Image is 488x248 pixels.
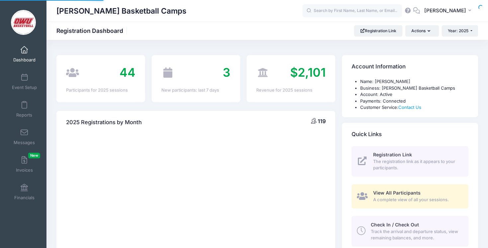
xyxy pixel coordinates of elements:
a: Check In / Check Out Track the arrival and departure status, view remaining balances, and more. [352,216,468,246]
li: Account: Active [360,91,468,98]
a: Event Setup [9,70,40,93]
h4: 2025 Registrations by Month [66,113,142,132]
span: Track the arrival and departure status, view remaining balances, and more. [371,228,461,241]
li: Name: [PERSON_NAME] [360,78,468,85]
span: Invoices [16,167,33,173]
h1: Registration Dashboard [56,27,129,34]
li: Customer Service: [360,104,468,111]
li: Business: [PERSON_NAME] Basketball Camps [360,85,468,92]
a: Dashboard [9,42,40,66]
span: $2,101 [290,65,326,80]
span: Event Setup [12,85,37,90]
a: View All Participants A complete view of all your sessions. [352,184,468,208]
span: Registration Link [373,152,412,157]
a: Reports [9,98,40,121]
button: Year: 2025 [442,25,478,37]
span: [PERSON_NAME] [424,7,466,14]
input: Search by First Name, Last Name, or Email... [302,4,402,18]
span: 119 [318,118,326,124]
span: Financials [14,195,35,201]
span: Check In / Check Out [371,222,419,227]
a: Registration Link The registration link as it appears to your participants. [352,146,468,177]
h4: Quick Links [352,125,382,144]
button: Actions [405,25,439,37]
span: A complete view of all your sessions. [373,197,461,203]
span: The registration link as it appears to your participants. [373,158,461,171]
span: Dashboard [13,57,36,63]
span: 3 [223,65,230,80]
h4: Account Information [352,57,406,76]
span: 44 [120,65,135,80]
span: Year: 2025 [448,28,468,33]
div: Revenue for 2025 sessions [256,87,326,94]
span: View All Participants [373,190,421,196]
a: Messages [9,125,40,148]
a: Registration Link [354,25,402,37]
span: New [28,153,40,158]
span: Reports [16,112,32,118]
div: New participants: last 7 days [161,87,231,94]
li: Payments: Connected [360,98,468,105]
button: [PERSON_NAME] [420,3,478,19]
div: Participants for 2025 sessions [66,87,135,94]
a: Financials [9,180,40,204]
a: Contact Us [398,105,421,110]
a: InvoicesNew [9,153,40,176]
span: Messages [14,140,35,145]
img: David Vogel Basketball Camps [11,10,36,35]
h1: [PERSON_NAME] Basketball Camps [56,3,187,19]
